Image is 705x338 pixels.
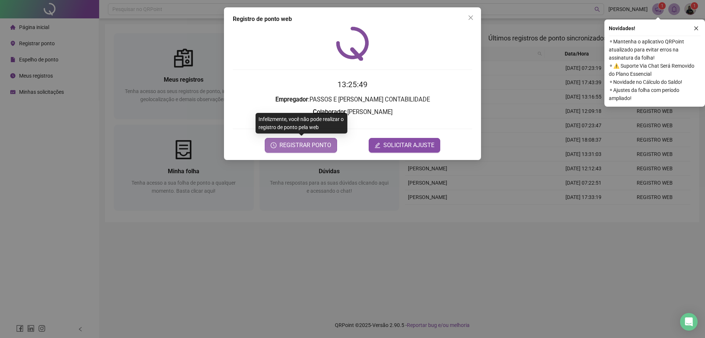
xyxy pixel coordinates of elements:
[609,86,701,102] span: ⚬ Ajustes da folha com período ampliado!
[233,15,472,24] div: Registro de ponto web
[694,26,699,31] span: close
[233,95,472,104] h3: : PASSOS E [PERSON_NAME] CONTABILIDADE
[465,12,477,24] button: Close
[233,107,472,117] h3: : [PERSON_NAME]
[271,142,276,148] span: clock-circle
[256,113,347,134] div: Infelizmente, você não pode realizar o registro de ponto pela web
[336,26,369,61] img: QRPoint
[313,108,346,115] strong: Colaborador
[609,78,701,86] span: ⚬ Novidade no Cálculo do Saldo!
[680,313,698,331] div: Open Intercom Messenger
[369,138,440,153] button: editSOLICITAR AJUSTE
[609,62,701,78] span: ⚬ ⚠️ Suporte Via Chat Será Removido do Plano Essencial
[375,142,380,148] span: edit
[337,80,368,89] time: 13:25:49
[279,141,331,150] span: REGISTRAR PONTO
[383,141,434,150] span: SOLICITAR AJUSTE
[609,38,701,62] span: ⚬ Mantenha o aplicativo QRPoint atualizado para evitar erros na assinatura da folha!
[468,15,474,21] span: close
[275,96,308,103] strong: Empregador
[609,24,635,32] span: Novidades !
[265,138,337,153] button: REGISTRAR PONTO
